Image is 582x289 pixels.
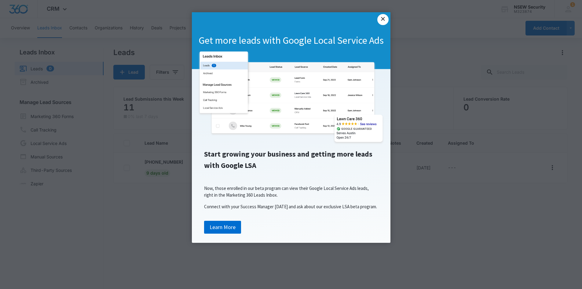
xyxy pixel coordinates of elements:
[204,149,372,159] span: Start growing your business and getting more leads
[204,204,377,209] span: Connect with your Success Manager [DATE] and ask about our exclusive LSA beta program.
[198,173,384,180] p: ​
[204,185,369,198] span: Now, those enrolled in our beta program can view their Google Local Service Ads leads, right in t...
[204,161,256,170] span: with Google LSA
[204,221,241,234] a: Learn More
[192,34,390,47] h1: Get more leads with Google Local Service Ads
[377,14,388,25] a: Close modal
